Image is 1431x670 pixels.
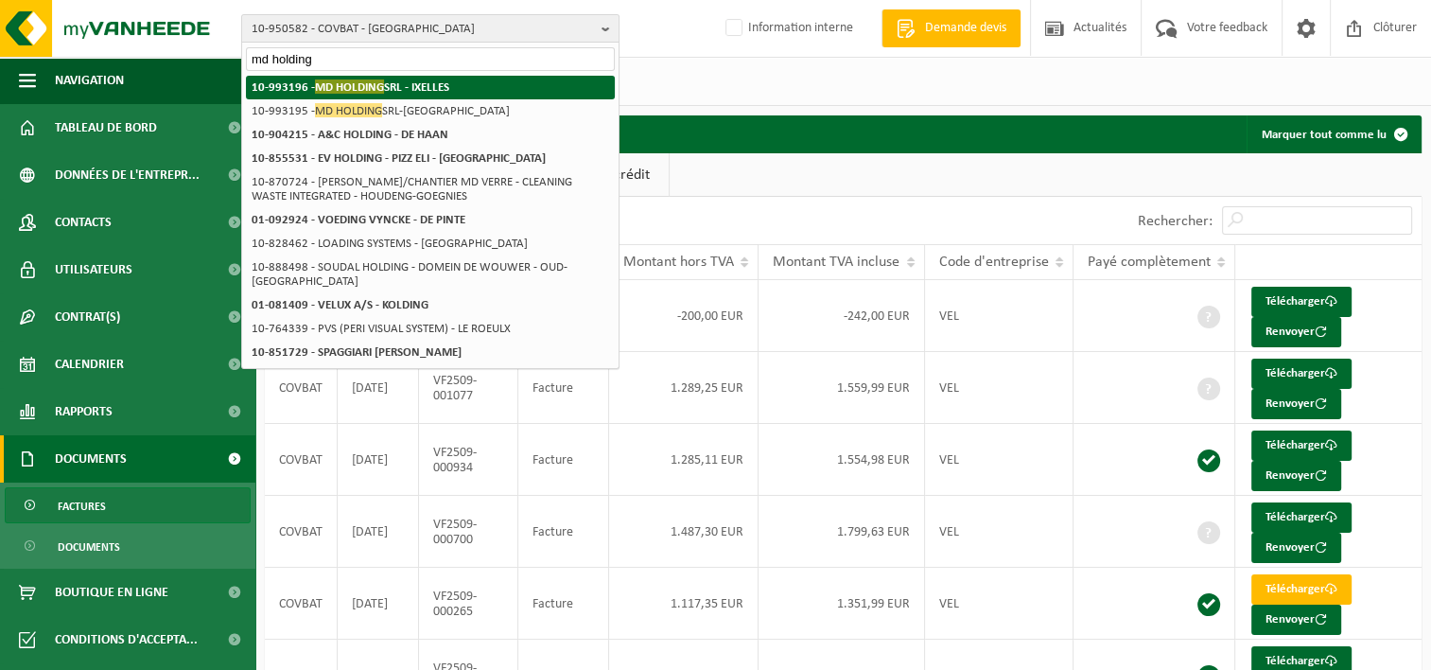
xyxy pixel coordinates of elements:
button: Renvoyer [1251,533,1341,563]
strong: 10-993196 - SRL - IXELLES [252,79,449,94]
a: Télécharger [1251,431,1352,461]
td: Facture [518,568,609,640]
span: Boutique en ligne [55,569,168,616]
span: Utilisateurs [55,246,132,293]
span: Données de l'entrepr... [55,151,200,199]
a: Demande devis [881,9,1021,47]
td: 1.285,11 EUR [609,424,759,496]
span: Tableau de bord [55,104,157,151]
td: COVBAT [265,568,338,640]
td: VEL [925,424,1073,496]
td: VEL [925,280,1073,352]
a: Télécharger [1251,502,1352,533]
span: MD HOLDING [315,79,384,94]
span: Navigation [55,57,124,104]
button: Renvoyer [1251,317,1341,347]
td: 1.351,99 EUR [759,568,924,640]
td: 1.117,35 EUR [609,568,759,640]
a: Documents [5,528,251,564]
span: Payé complètement [1088,255,1211,270]
td: Facture [518,424,609,496]
td: VF2509-000934 [419,424,517,496]
span: Conditions d'accepta... [55,616,198,663]
span: 10-950582 - COVBAT - [GEOGRAPHIC_DATA] [252,15,594,44]
li: 10-828462 - LOADING SYSTEMS - [GEOGRAPHIC_DATA] [246,232,615,256]
a: Factures [5,487,251,523]
td: Facture [518,352,609,424]
td: COVBAT [265,352,338,424]
td: VF2509-001077 [419,352,517,424]
td: 1.799,63 EUR [759,496,924,568]
td: VEL [925,496,1073,568]
td: VF2509-000265 [419,568,517,640]
strong: 10-855531 - EV HOLDING - PIZZ ELI - [GEOGRAPHIC_DATA] [252,152,546,165]
td: COVBAT [265,496,338,568]
span: Contrat(s) [55,293,120,341]
td: 1.554,98 EUR [759,424,924,496]
td: COVBAT [265,424,338,496]
span: Demande devis [920,19,1011,38]
td: 1.559,99 EUR [759,352,924,424]
td: VEL [925,352,1073,424]
input: Chercher des succursales liées [246,47,615,71]
span: Montant hors TVA [623,255,734,270]
td: [DATE] [338,496,419,568]
li: 10-870724 - [PERSON_NAME]/CHANTIER MD VERRE - CLEANING WASTE INTEGRATED - HOUDENG-GOEGNIES [246,170,615,208]
span: Calendrier [55,341,124,388]
span: Rapports [55,388,113,435]
a: Télécharger [1251,574,1352,605]
button: Renvoyer [1251,605,1341,635]
td: -200,00 EUR [609,280,759,352]
span: MD HOLDING [315,103,382,117]
strong: 01-081409 - VELUX A/S - KOLDING [252,299,428,311]
td: Facture [518,496,609,568]
li: 10-764339 - PVS (PERI VISUAL SYSTEM) - LE ROEULX [246,317,615,341]
a: Télécharger [1251,287,1352,317]
td: [DATE] [338,424,419,496]
td: 1.289,25 EUR [609,352,759,424]
td: [DATE] [338,568,419,640]
span: Code d'entreprise [939,255,1049,270]
label: Information interne [722,14,853,43]
td: [DATE] [338,352,419,424]
td: VEL [925,568,1073,640]
button: Renvoyer [1251,461,1341,491]
span: Factures [58,488,106,524]
span: Contacts [55,199,112,246]
button: Marquer tout comme lu [1247,115,1420,153]
strong: 10-851729 - SPAGGIARI [PERSON_NAME] [252,346,462,359]
td: 1.487,30 EUR [609,496,759,568]
td: VF2509-000700 [419,496,517,568]
label: Rechercher: [1138,214,1213,229]
strong: 10-904215 - A&C HOLDING - DE HAAN [252,129,448,141]
li: 10-993195 - SRL-[GEOGRAPHIC_DATA] [246,99,615,123]
button: Renvoyer [1251,389,1341,419]
strong: 01-092924 - VOEDING VYNCKE - DE PINTE [252,214,465,226]
span: Documents [55,435,127,483]
a: Télécharger [1251,359,1352,389]
span: Montant TVA incluse [773,255,899,270]
td: -242,00 EUR [759,280,924,352]
span: Documents [58,529,120,565]
button: 10-950582 - COVBAT - [GEOGRAPHIC_DATA] [241,14,620,43]
li: 10-888498 - SOUDAL HOLDING - DOMEIN DE WOUWER - OUD-[GEOGRAPHIC_DATA] [246,256,615,293]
